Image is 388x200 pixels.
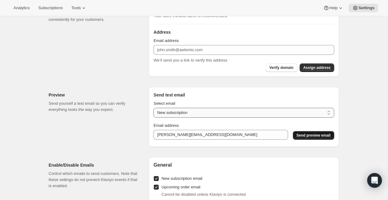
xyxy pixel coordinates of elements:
button: Analytics [10,4,33,12]
input: john.smith@awtomic.com [153,45,334,55]
div: Open Intercom Messenger [367,173,382,188]
span: New subscription email [161,176,202,181]
button: Verify domain [266,63,297,72]
span: Subscriptions [38,6,63,10]
span: Email address [153,123,179,128]
button: Assign Address [300,63,334,72]
span: Upcoming order email [161,185,200,189]
button: Subscriptions [35,4,66,12]
button: Settings [349,4,378,12]
span: Assign address [303,65,331,70]
p: Send yourself a test email so you can verify everything looks the way you expect. [49,100,139,113]
h3: Send test email [153,92,334,98]
span: Analytics [13,6,30,10]
p: Control which emails to send customers. Note that these settings do not prevent Klaviyo events if... [49,171,139,189]
button: Tools [68,4,91,12]
h2: Enable/Disable Emails [49,162,139,168]
button: Help [320,4,347,12]
span: We’ll send you a link to verify this address [153,58,227,62]
button: Send preview email [293,131,334,140]
span: Verify domain [269,65,294,70]
span: Cannot be disabled unless Klaviyo is connected [161,192,246,197]
span: Tools [71,6,81,10]
h2: General [153,162,334,168]
span: Email address [153,38,179,43]
h2: Preview [49,92,139,98]
span: Help [329,6,338,10]
span: Send preview email [297,133,331,138]
h3: Address [153,29,334,35]
input: Enter email address to receive preview [153,130,288,140]
span: Select email [153,101,175,106]
span: Settings [358,6,375,10]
